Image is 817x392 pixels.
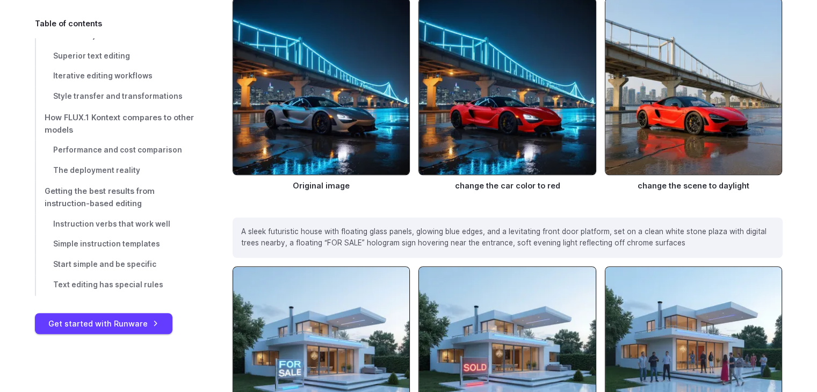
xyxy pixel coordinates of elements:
span: Text editing has special rules [53,280,163,289]
figcaption: change the scene to daylight [605,175,783,192]
figcaption: change the car color to red [418,175,596,192]
a: Start simple and be specific [35,255,198,275]
a: Style transfer and transformations [35,86,198,107]
a: Simple instruction templates [35,234,198,255]
a: How FLUX.1 Kontext compares to other models [35,107,198,140]
figcaption: Original image [233,175,410,192]
a: Superior text editing [35,46,198,67]
a: The deployment reality [35,161,198,181]
span: How FLUX.1 Kontext compares to other models [45,113,194,134]
a: Iterative editing workflows [35,66,198,86]
span: Precise object-level control [53,31,157,40]
span: Simple instruction templates [53,239,160,248]
span: Style transfer and transformations [53,92,183,100]
span: Table of contents [35,17,102,30]
a: Instruction verbs that work well [35,214,198,235]
span: Superior text editing [53,52,130,60]
a: Get started with Runware [35,313,172,334]
a: Style transfer needs specific language [35,295,198,316]
span: Instruction verbs that work well [53,220,170,228]
span: Performance and cost comparison [53,146,182,154]
p: A sleek futuristic house with floating glass panels, glowing blue edges, and a levitating front d... [241,226,774,250]
span: The deployment reality [53,166,140,175]
a: Text editing has special rules [35,275,198,295]
a: Getting the best results from instruction-based editing [35,181,198,214]
a: Performance and cost comparison [35,140,198,161]
span: Start simple and be specific [53,260,156,268]
span: Getting the best results from instruction-based editing [45,187,155,208]
span: Iterative editing workflows [53,71,153,80]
